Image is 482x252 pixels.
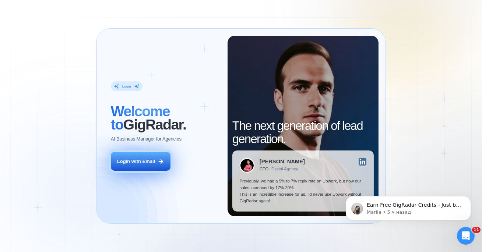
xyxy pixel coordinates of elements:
[239,178,366,204] p: Previously, we had a 5% to 7% reply rate on Upwork, but now our sales increased by 17%-20%. This ...
[271,167,298,171] div: Digital Agency
[472,227,481,233] span: 11
[117,158,155,165] div: Login with Email
[335,181,482,232] iframe: Intercom notifications сообщение
[111,152,170,171] button: Login with Email
[260,159,305,164] div: [PERSON_NAME]
[457,227,475,245] iframe: Intercom live chat
[232,119,374,146] h2: The next generation of lead generation.
[111,136,182,142] p: AI Business Manager for Agencies
[122,84,131,89] div: Login
[260,167,268,171] div: CEO
[111,104,220,131] h2: ‍ GigRadar.
[111,103,170,132] span: Welcome to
